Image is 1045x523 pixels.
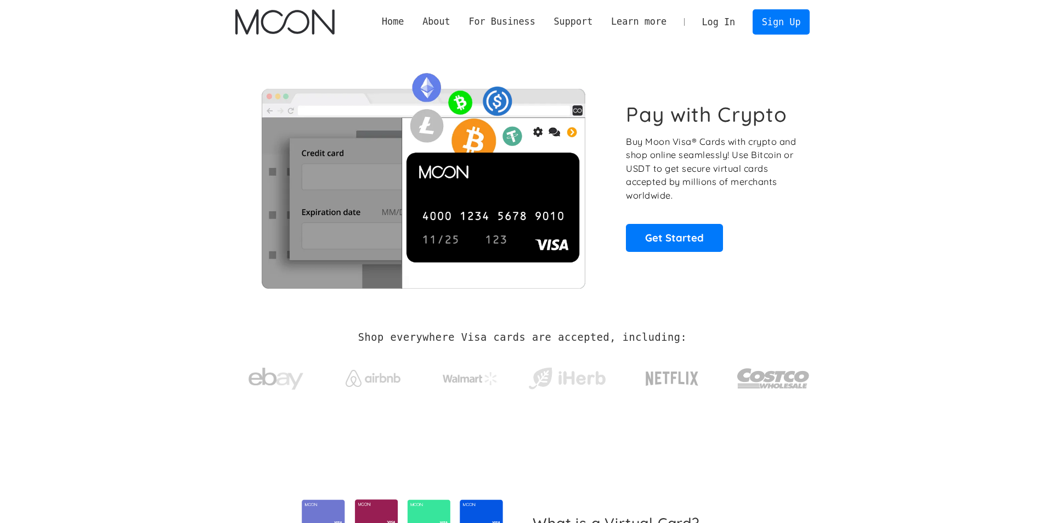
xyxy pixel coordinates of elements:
div: Support [553,15,592,29]
a: Walmart [429,361,511,391]
a: iHerb [526,353,608,398]
h2: Shop everywhere Visa cards are accepted, including: [358,331,687,344]
img: Costco [737,358,810,399]
img: Moon Logo [235,9,335,35]
a: Home [372,15,413,29]
a: Netflix [623,354,721,398]
a: ebay [235,351,317,402]
div: For Business [460,15,545,29]
h1: Pay with Crypto [626,102,787,127]
a: Get Started [626,224,723,251]
div: About [413,15,459,29]
img: ebay [248,362,303,396]
img: iHerb [526,364,608,393]
a: Log In [693,10,744,34]
a: Airbnb [332,359,414,392]
img: Walmart [443,372,498,385]
img: Airbnb [346,370,400,387]
a: Sign Up [753,9,810,34]
div: Support [545,15,602,29]
div: For Business [468,15,535,29]
img: Netflix [645,365,699,392]
img: Moon Cards let you spend your crypto anywhere Visa is accepted. [235,65,611,288]
div: Learn more [602,15,676,29]
div: Learn more [611,15,666,29]
a: Costco [737,347,810,404]
a: home [235,9,335,35]
div: About [422,15,450,29]
p: Buy Moon Visa® Cards with crypto and shop online seamlessly! Use Bitcoin or USDT to get secure vi... [626,135,798,203]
